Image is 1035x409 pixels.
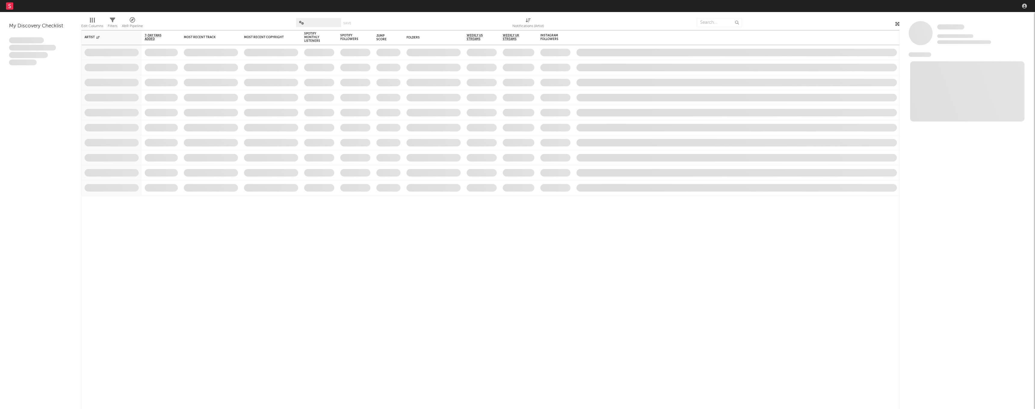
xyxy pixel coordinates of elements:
div: Most Recent Copyright [244,35,289,39]
span: 0 fans last week [937,40,991,44]
div: Folders [406,36,452,39]
div: Artist [85,35,130,39]
span: Weekly UK Streams [503,34,525,41]
a: Some Artist [937,24,964,30]
div: Notifications (Artist) [512,15,544,32]
span: Lorem ipsum dolor [9,37,44,43]
button: Save [343,22,351,25]
div: Spotify Followers [340,34,361,41]
span: Weekly US Streams [467,34,488,41]
div: Filters [108,15,117,32]
span: Aliquam viverra [9,60,37,66]
input: Search... [697,18,742,27]
div: Jump Score [376,34,391,41]
div: Edit Columns [81,23,103,30]
span: News Feed [909,52,931,57]
div: My Discovery Checklist [9,23,72,30]
div: Spotify Monthly Listeners [304,32,325,43]
div: Most Recent Track [184,35,229,39]
div: Edit Columns [81,15,103,32]
div: Instagram Followers [540,34,561,41]
div: A&R Pipeline [122,23,143,30]
span: Integer aliquet in purus et [9,45,56,51]
div: A&R Pipeline [122,15,143,32]
div: Filters [108,23,117,30]
span: Praesent ac interdum [9,52,48,58]
span: 7-Day Fans Added [145,34,169,41]
div: Notifications (Artist) [512,23,544,30]
span: Some Artist [937,24,964,29]
span: Tracking Since: [DATE] [937,34,973,38]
